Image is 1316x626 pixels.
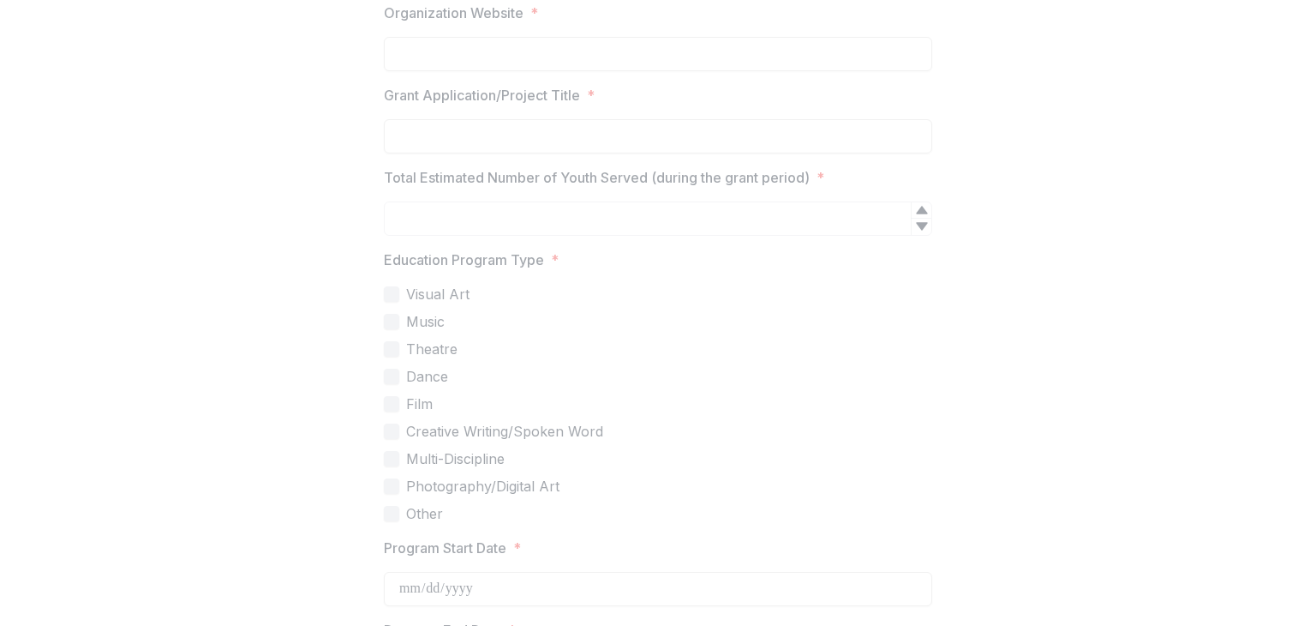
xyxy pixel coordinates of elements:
[384,538,506,558] p: Program Start Date
[384,85,580,105] p: Grant Application/Project Title
[384,3,523,23] p: Organization Website
[406,394,433,414] span: Film
[406,503,443,524] span: Other
[384,167,810,188] p: Total Estimated Number of Youth Served (during the grant period)
[406,448,505,469] span: Multi-Discipline
[406,366,448,387] span: Dance
[406,311,445,332] span: Music
[406,476,559,497] span: Photography/Digital Art
[406,421,603,442] span: Creative Writing/Spoken Word
[406,284,470,304] span: Visual Art
[406,339,458,359] span: Theatre
[384,250,544,270] p: Education Program Type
